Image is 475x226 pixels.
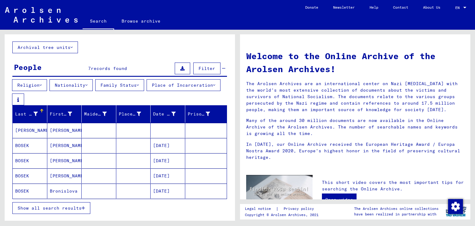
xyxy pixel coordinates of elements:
[119,109,151,119] div: Place of Birth
[15,109,47,119] div: Last Name
[151,105,185,123] mat-header-cell: Date of Birth
[47,123,82,138] mat-cell: [PERSON_NAME]
[185,105,227,123] mat-header-cell: Prisoner #
[13,153,47,168] mat-cell: BOSEK
[151,168,185,183] mat-cell: [DATE]
[448,199,463,214] div: Zustimmung ändern
[444,204,468,219] img: yv_logo.png
[151,184,185,198] mat-cell: [DATE]
[50,109,82,119] div: First Name
[95,79,144,91] button: Family Status
[13,105,47,123] mat-header-cell: Last Name
[47,153,82,168] mat-cell: [PERSON_NAME]
[455,5,460,10] mat-select-trigger: EN
[246,141,464,161] p: In [DATE], our Online Archive received the European Heritage Award / Europa Nostra Award 2020, Eu...
[246,117,464,137] p: Many of the around 30 million documents are now available in the Online Archive of the Arolsen Ar...
[82,105,116,123] mat-header-cell: Maiden Name
[322,179,464,192] p: This short video covers the most important tips for searching the Online Archive.
[13,138,47,153] mat-cell: BOSEK
[47,105,82,123] mat-header-cell: First Name
[151,138,185,153] mat-cell: [DATE]
[354,211,439,217] p: have been realized in partnership with
[12,41,78,53] button: Archival tree units
[246,175,313,211] img: video.jpg
[91,66,127,71] span: records found
[12,79,47,91] button: Religion
[199,66,215,71] span: Filter
[245,206,321,212] div: |
[354,206,439,211] p: The Arolsen Archives online collections
[83,14,114,30] a: Search
[245,212,321,218] p: Copyright © Arolsen Archives, 2021
[88,66,91,71] span: 7
[5,7,78,23] img: Arolsen_neg.svg
[13,184,47,198] mat-cell: BOSEK
[245,206,276,212] a: Legal notice
[322,193,357,206] a: Open video
[119,111,141,117] div: Place of Birth
[47,168,82,183] mat-cell: [PERSON_NAME]
[153,109,185,119] div: Date of Birth
[12,202,90,214] button: Show all search results
[193,63,220,74] button: Filter
[13,168,47,183] mat-cell: BOSEK
[188,109,220,119] div: Prisoner #
[246,80,464,113] p: The Arolsen Archives are an international center on Nazi [MEDICAL_DATA] with the world’s most ext...
[153,111,176,117] div: Date of Birth
[49,79,93,91] button: Nationality
[14,62,42,73] div: People
[448,199,463,214] img: Zustimmung ändern
[84,109,116,119] div: Maiden Name
[151,153,185,168] mat-cell: [DATE]
[15,111,38,117] div: Last Name
[47,184,82,198] mat-cell: Bronislova
[84,111,107,117] div: Maiden Name
[18,205,82,211] span: Show all search results
[116,105,151,123] mat-header-cell: Place of Birth
[13,123,47,138] mat-cell: [PERSON_NAME]
[47,138,82,153] mat-cell: [PERSON_NAME]
[147,79,220,91] button: Place of Incarceration
[246,50,464,76] h1: Welcome to the Online Archive of the Arolsen Archives!
[50,111,72,117] div: First Name
[279,206,321,212] a: Privacy policy
[114,14,168,28] a: Browse archive
[188,111,210,117] div: Prisoner #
